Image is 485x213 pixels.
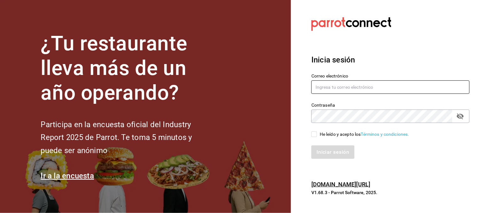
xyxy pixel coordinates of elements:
p: V1.68.3 - Parrot Software, 2025. [311,189,470,196]
input: Ingresa tu correo electrónico [311,80,470,94]
div: He leído y acepto los [320,131,409,138]
h2: Participa en la encuesta oficial del Industry Report 2025 de Parrot. Te toma 5 minutos y puede se... [41,118,213,157]
h3: Inicia sesión [311,54,470,66]
label: Correo electrónico [311,74,470,78]
label: Contraseña [311,103,470,108]
a: Ir a la encuesta [41,171,94,180]
a: Términos y condiciones. [361,132,409,137]
h1: ¿Tu restaurante lleva más de un año operando? [41,31,213,105]
button: passwordField [455,111,466,122]
a: [DOMAIN_NAME][URL] [311,181,370,188]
